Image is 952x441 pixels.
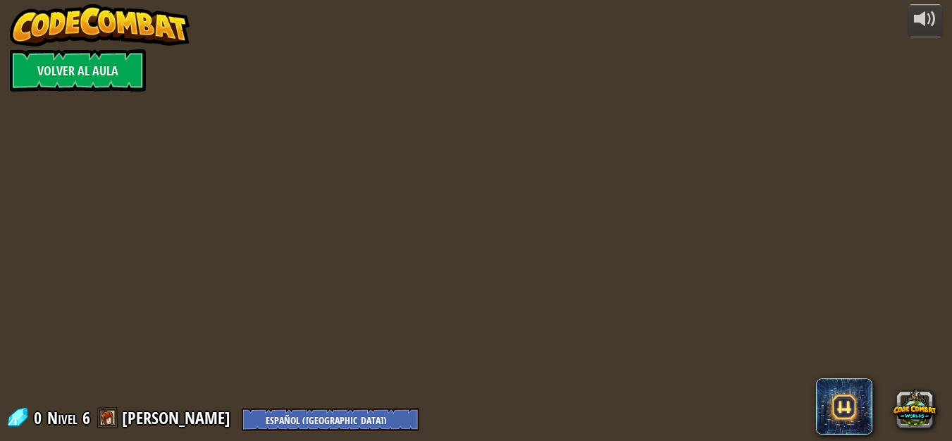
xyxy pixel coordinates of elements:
[47,406,78,430] span: Nivel
[816,378,872,435] span: CodeCombat AI HackStack
[908,4,943,37] button: Ajustar el volúmen
[82,406,90,429] span: 6
[122,406,235,429] a: [PERSON_NAME]
[892,386,936,430] button: CodeCombat Worlds on Roblox
[10,4,190,46] img: CodeCombat - Learn how to code by playing a game
[34,406,46,429] span: 0
[10,49,146,92] a: Volver al aula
